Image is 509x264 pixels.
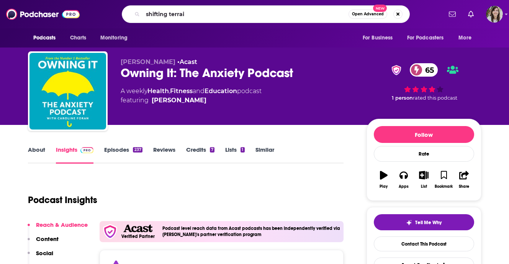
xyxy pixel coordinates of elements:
button: open menu [402,31,455,45]
button: Play [374,166,394,193]
span: For Podcasters [407,33,444,43]
span: Logged in as devinandrade [486,6,503,23]
a: Show notifications dropdown [465,8,477,21]
span: rated this podcast [413,95,457,101]
span: More [458,33,471,43]
button: Social [28,249,53,264]
img: verified Badge [389,65,404,75]
div: A weekly podcast [121,87,262,105]
button: List [414,166,434,193]
a: Reviews [153,146,175,164]
a: Credits7 [186,146,214,164]
img: verfied icon [103,224,118,239]
a: Show notifications dropdown [446,8,459,21]
span: Tell Me Why [415,220,442,226]
div: List [421,184,427,189]
div: 7 [210,147,214,152]
input: Search podcasts, credits, & more... [143,8,349,20]
a: Caroline Foran [152,96,206,105]
span: • [177,58,197,66]
span: Charts [70,33,87,43]
h5: Verified Partner [121,234,155,239]
button: Apps [394,166,414,193]
button: Open AdvancedNew [349,10,387,19]
img: Podchaser Pro [80,147,94,153]
button: Share [454,166,474,193]
a: InsightsPodchaser Pro [56,146,94,164]
button: Content [28,235,59,249]
div: Bookmark [435,184,453,189]
a: About [28,146,45,164]
div: Share [459,184,469,189]
p: Content [36,235,59,243]
div: 237 [133,147,142,152]
div: Rate [374,146,474,162]
img: Podchaser - Follow, Share and Rate Podcasts [6,7,80,21]
div: 1 [241,147,244,152]
span: featuring [121,96,262,105]
button: Follow [374,126,474,143]
img: Acast [123,225,152,233]
button: Bookmark [434,166,454,193]
button: open menu [357,31,403,45]
a: Similar [255,146,274,164]
button: open menu [453,31,481,45]
span: 1 person [392,95,413,101]
button: Reach & Audience [28,221,88,235]
span: Open Advanced [352,12,384,16]
a: Education [205,87,237,95]
h4: Podcast level reach data from Acast podcasts has been independently verified via [PERSON_NAME]'s ... [162,226,341,237]
a: Health [147,87,169,95]
a: Acast [180,58,197,66]
img: Owning It: The Anxiety Podcast [29,53,106,130]
h1: Podcast Insights [28,194,97,206]
div: Search podcasts, credits, & more... [122,5,410,23]
p: Social [36,249,53,257]
span: , [169,87,170,95]
span: New [373,5,387,12]
p: Reach & Audience [36,221,88,228]
span: Podcasts [33,33,56,43]
a: Fitness [170,87,193,95]
a: Episodes237 [104,146,142,164]
a: 65 [410,63,438,77]
a: Charts [65,31,91,45]
span: 65 [417,63,438,77]
div: Play [380,184,388,189]
span: For Business [363,33,393,43]
img: tell me why sparkle [406,220,412,226]
div: verified Badge65 1 personrated this podcast [367,58,481,106]
button: Show profile menu [486,6,503,23]
img: User Profile [486,6,503,23]
div: Apps [399,184,409,189]
a: Contact This Podcast [374,236,474,251]
span: Monitoring [100,33,128,43]
a: Lists1 [225,146,244,164]
span: [PERSON_NAME] [121,58,175,66]
button: open menu [95,31,137,45]
button: open menu [28,31,66,45]
button: tell me why sparkleTell Me Why [374,214,474,230]
span: and [193,87,205,95]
